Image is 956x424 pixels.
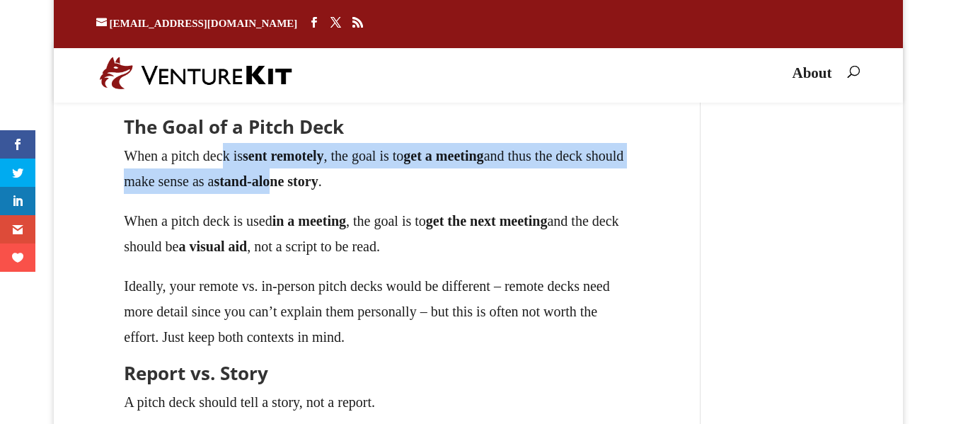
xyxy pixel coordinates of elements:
[124,273,630,364] p: Ideally, your remote vs. in-person pitch decks would be different – remote decks need more detail...
[96,18,298,29] a: [EMAIL_ADDRESS][DOMAIN_NAME]
[272,213,346,229] strong: in a meeting
[124,118,630,143] h2: The Goal of a Pitch Deck
[124,143,630,208] p: When a pitch deck is , the goal is to and thus the deck should make sense as a .
[214,173,318,189] strong: stand-alone story
[426,213,548,229] strong: get the next meeting
[124,208,630,273] p: When a pitch deck is used , the goal is to and the deck should be , not a script to be read.
[792,68,831,92] a: About
[100,57,292,89] img: VentureKit
[403,148,483,164] strong: get a meeting
[243,148,324,164] strong: sent remotely
[124,389,630,415] p: A pitch deck should tell a story, not a report.
[124,364,630,389] h2: Report vs. Story
[178,239,247,254] strong: a visual aid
